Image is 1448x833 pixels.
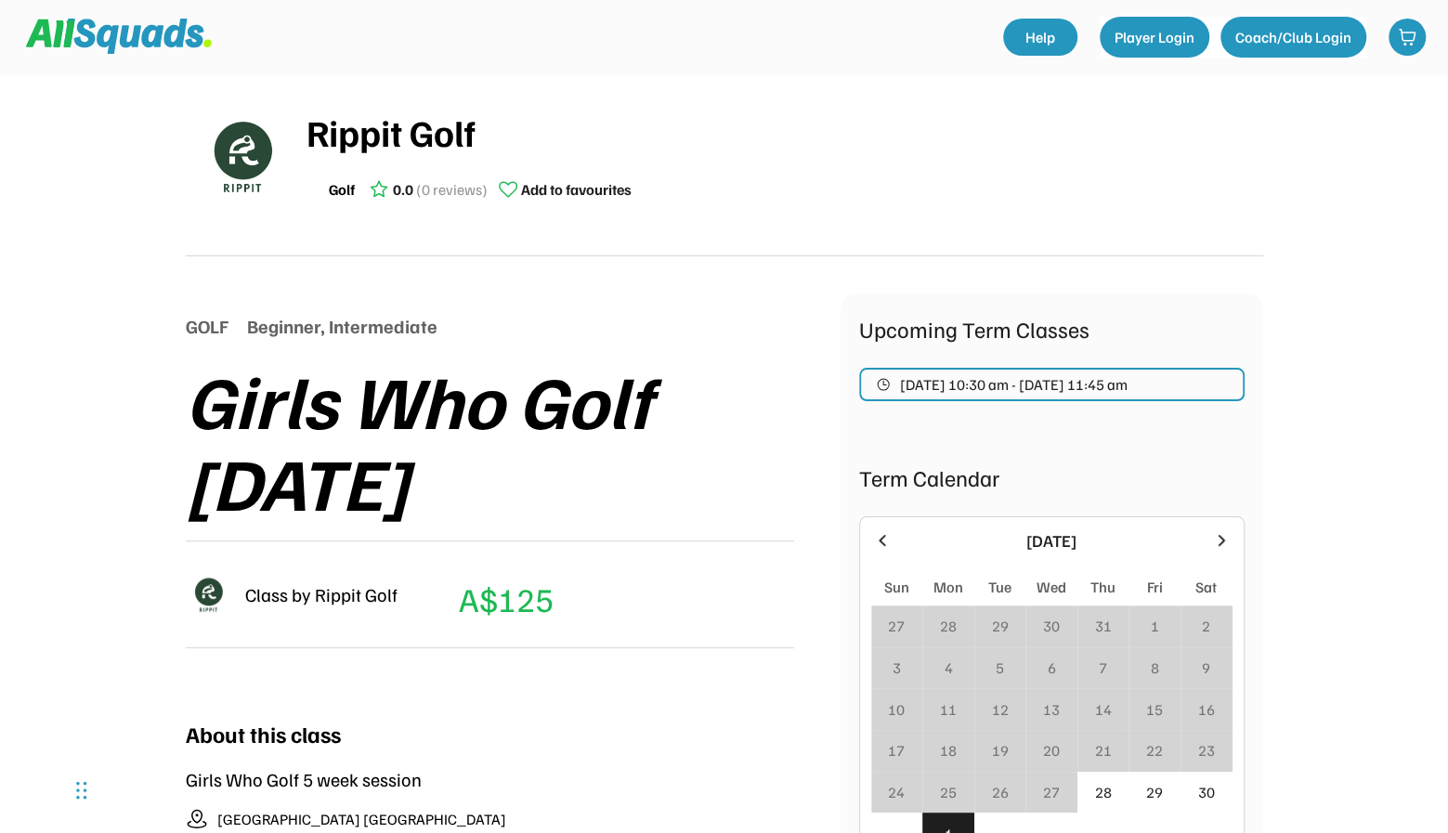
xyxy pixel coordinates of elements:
[307,104,1263,160] div: Rippit Golf
[247,312,437,340] div: Beginner, Intermediate
[1146,739,1163,761] div: 22
[1202,657,1210,679] div: 9
[903,528,1201,553] div: [DATE]
[1220,17,1366,58] button: Coach/Club Login
[1099,657,1107,679] div: 7
[459,574,554,624] div: A$125
[940,615,957,637] div: 28
[888,781,905,803] div: 24
[26,19,212,54] img: Squad%20Logo.svg
[1151,615,1159,637] div: 1
[393,178,413,201] div: 0.0
[1146,698,1163,721] div: 15
[893,657,901,679] div: 3
[988,576,1011,598] div: Tue
[245,580,398,608] div: Class by Rippit Golf
[940,698,957,721] div: 11
[991,698,1008,721] div: 12
[1398,28,1416,46] img: shopping-cart-01%20%281%29.svg
[991,739,1008,761] div: 19
[186,765,422,793] div: Girls Who Golf 5 week session
[1198,698,1215,721] div: 16
[888,698,905,721] div: 10
[1095,781,1112,803] div: 28
[888,739,905,761] div: 17
[1043,781,1060,803] div: 27
[1198,781,1215,803] div: 30
[933,576,963,598] div: Mon
[1003,19,1077,56] a: Help
[859,368,1245,401] button: [DATE] 10:30 am - [DATE] 11:45 am
[900,377,1128,392] span: [DATE] 10:30 am - [DATE] 11:45 am
[991,781,1008,803] div: 26
[859,461,1245,494] div: Term Calendar
[186,358,841,522] div: Girls Who Golf [DATE]
[1146,781,1163,803] div: 29
[1043,615,1060,637] div: 30
[940,739,957,761] div: 18
[940,781,957,803] div: 25
[186,717,341,750] div: About this class
[888,615,905,637] div: 27
[217,808,506,830] div: [GEOGRAPHIC_DATA] [GEOGRAPHIC_DATA]
[416,178,488,201] div: (0 reviews)
[1095,739,1112,761] div: 21
[1095,615,1112,637] div: 31
[991,615,1008,637] div: 29
[521,178,632,201] div: Add to favourites
[884,576,909,598] div: Sun
[186,572,230,617] img: Rippitlogov2_green.png
[996,657,1004,679] div: 5
[186,312,228,340] div: GOLF
[859,312,1245,345] div: Upcoming Term Classes
[1043,739,1060,761] div: 20
[1195,576,1217,598] div: Sat
[1095,698,1112,721] div: 14
[1151,657,1159,679] div: 8
[195,110,288,202] img: Rippitlogov2_green.png
[1037,576,1066,598] div: Wed
[1090,576,1115,598] div: Thu
[1047,657,1055,679] div: 6
[1147,576,1163,598] div: Fri
[1202,615,1210,637] div: 2
[1198,739,1215,761] div: 23
[944,657,952,679] div: 4
[1043,698,1060,721] div: 13
[1100,17,1209,58] button: Player Login
[329,178,355,201] div: Golf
